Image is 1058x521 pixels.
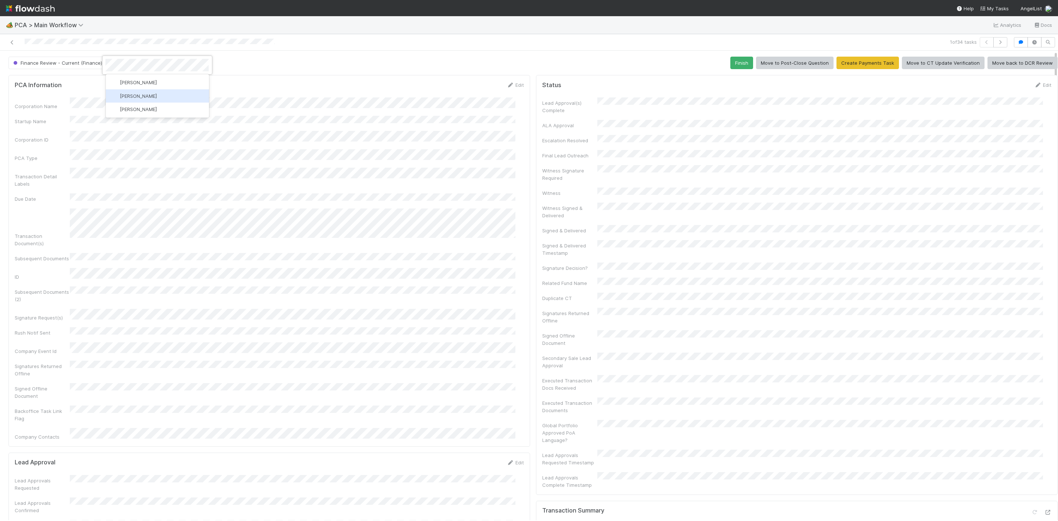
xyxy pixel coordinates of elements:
[110,92,118,100] img: avatar_8fe3758e-7d23-4e6b-a9f5-b81892974716.png
[120,106,157,112] span: [PERSON_NAME]
[110,79,118,86] img: avatar_a2d05fec-0a57-4266-8476-74cda3464b0e.png
[110,106,118,113] img: avatar_030f5503-c087-43c2-95d1-dd8963b2926c.png
[120,79,157,85] span: [PERSON_NAME]
[120,93,157,99] span: [PERSON_NAME]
